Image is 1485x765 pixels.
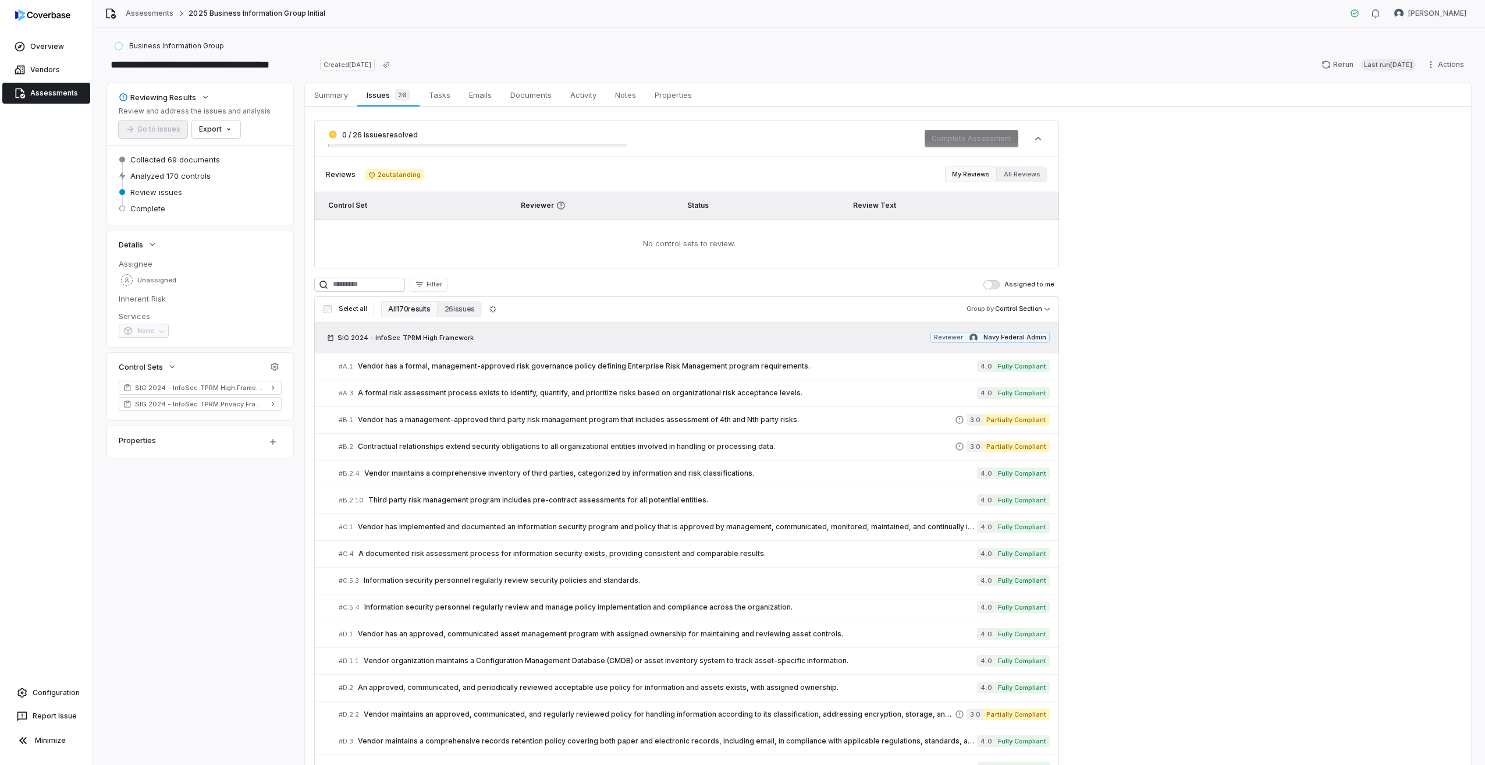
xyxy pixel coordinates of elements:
a: Vendors [2,59,90,80]
a: SIG 2024 - InfoSec TPRM High Framework [119,381,282,395]
span: 4.0 [977,655,994,667]
span: Summary [310,87,353,102]
span: Fully Compliant [994,628,1050,640]
a: Overview [2,36,90,57]
span: # D.1.1 [339,657,359,665]
button: Details [115,234,161,255]
a: #D.1Vendor has an approved, communicated asset management program with assigned ownership for mai... [339,621,1050,647]
span: Partially Compliant [983,414,1050,426]
dt: Services [119,311,282,321]
span: Vendor has a formal, management-approved risk governance policy defining Enterprise Risk Manageme... [358,362,977,371]
span: Issues [362,87,414,103]
span: Filter [427,280,442,289]
span: Control Sets [119,362,163,372]
span: Fully Compliant [994,387,1050,399]
a: #A.1Vendor has a formal, management-approved risk governance policy defining Enterprise Risk Mana... [339,353,1050,380]
button: 26 issues [438,301,482,317]
span: 4.0 [977,735,994,747]
span: # D.2.2 [339,710,359,719]
button: Reviewing Results [115,87,214,108]
span: Reviewer [521,201,673,210]
a: #D.3Vendor maintains a comprehensive records retention policy covering both paper and electronic ... [339,728,1050,755]
span: 4.0 [977,521,994,533]
span: Information security personnel regularly review security policies and standards. [364,576,977,585]
span: Fully Compliant [994,601,1050,613]
span: # C.5.4 [339,603,360,612]
span: Complete [130,203,165,214]
span: 4.0 [977,682,994,693]
span: Navy Federal Admin [983,333,1047,342]
img: Navy Federal Admin avatar [969,334,978,342]
span: # A.3 [339,389,353,398]
span: Partially Compliant [983,441,1050,452]
a: #B.2.10Third party risk management program includes pre-contract assessments for all potential en... [339,487,1050,513]
span: 4.0 [977,467,994,479]
span: Vendor has an approved, communicated asset management program with assigned ownership for maintai... [358,629,977,639]
span: # D.2 [339,683,353,692]
button: My Reviews [945,167,997,182]
span: Vendor maintains a comprehensive inventory of third parties, categorized by information and risk ... [364,469,977,478]
span: 4.0 [977,387,994,399]
a: #C.5.4Information security personnel regularly review and manage policy implementation and compli... [339,594,1050,621]
span: # C.5.3 [339,576,359,585]
label: Assigned to me [983,280,1054,289]
a: #B.2.4Vendor maintains a comprehensive inventory of third parties, categorized by information and... [339,461,1050,487]
span: Vendor maintains an approved, communicated, and regularly reviewed policy for handling informatio... [364,710,955,719]
span: [PERSON_NAME] [1408,9,1466,18]
span: Business Information Group [129,41,224,51]
a: #B.1Vendor has a management-approved third party risk management program that includes assessment... [339,407,1050,433]
span: 26 [395,89,410,101]
span: 4.0 [977,360,994,372]
a: #C.1Vendor has implemented and documented an information security program and policy that is appr... [339,514,1050,540]
span: # B.2 [339,442,353,451]
span: Documents [506,87,556,102]
span: Review issues [130,187,182,197]
span: Control Set [328,201,367,210]
span: Vendor maintains a comprehensive records retention policy covering both paper and electronic reco... [358,736,977,746]
span: 4.0 [977,548,994,559]
button: Control Sets [115,356,180,377]
span: Created [DATE] [320,59,375,70]
span: Reviews [326,170,356,179]
button: Copy link [376,54,397,75]
span: SIG 2024 - InfoSec TPRM High Framework [337,333,474,342]
button: All Reviews [997,167,1047,182]
a: #C.5.3Information security personnel regularly review security policies and standards.4.0Fully Co... [339,568,1050,594]
span: Reviewer [934,333,963,342]
a: #D.2.2Vendor maintains an approved, communicated, and regularly reviewed policy for handling info... [339,702,1050,728]
span: Fully Compliant [994,682,1050,693]
a: Configuration [5,682,88,703]
span: Details [119,239,143,250]
button: RerunLast run[DATE] [1315,56,1423,73]
span: Third party risk management program includes pre-contract assessments for all potential entities. [368,495,977,505]
a: #A.3A formal risk assessment process exists to identify, quantify, and prioritize risks based on ... [339,380,1050,406]
span: Emails [464,87,496,102]
button: Report Issue [5,706,88,727]
span: 0 / 26 issues resolved [342,130,418,139]
span: 3.0 [967,441,983,452]
span: Unassigned [137,276,176,285]
span: Fully Compliant [994,655,1050,667]
span: Vendor organization maintains a Configuration Management Database (CMDB) or asset inventory syste... [364,656,977,665]
span: 4.0 [977,628,994,640]
span: Select all [339,304,367,313]
span: Collected 69 documents [130,154,220,165]
span: A formal risk assessment process exists to identify, quantify, and prioritize risks based on orga... [358,388,977,398]
div: Reviewing Results [119,92,196,102]
span: SIG 2024 - InfoSec TPRM High Framework [135,383,265,392]
span: 3.0 [967,414,983,426]
a: #C.4A documented risk assessment process for information security exists, providing consistent an... [339,541,1050,567]
button: Export [192,121,240,138]
input: Select all [324,305,332,313]
span: Vendor has a management-approved third party risk management program that includes assessment of ... [358,415,955,424]
span: Fully Compliant [994,548,1050,559]
div: Review filter [945,167,1047,182]
span: # B.2.10 [339,496,364,505]
button: Actions [1423,56,1471,73]
span: Properties [650,87,697,102]
span: SIG 2024 - InfoSec TPRM Privacy Framework [135,399,265,409]
span: # C.4 [339,550,354,558]
span: # D.1 [339,630,353,639]
span: 2025 Business Information Group Initial [189,9,325,18]
span: Partially Compliant [983,709,1050,720]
